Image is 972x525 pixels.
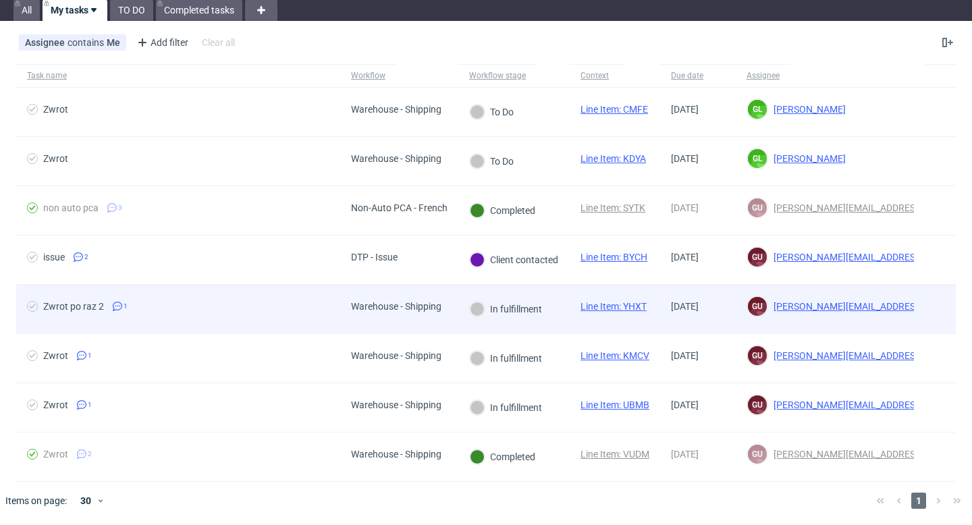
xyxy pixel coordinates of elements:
a: Line Item: KDYA [580,153,646,164]
span: [PERSON_NAME] [768,104,846,115]
div: Warehouse - Shipping [351,104,441,115]
div: Completed [470,449,535,464]
figcaption: GL [748,100,767,119]
div: issue [43,252,65,262]
div: Zwrot [43,104,68,115]
span: [DATE] [671,399,699,410]
div: Context [580,70,613,81]
span: Task name [27,70,329,82]
div: Assignee [747,70,780,81]
figcaption: gu [748,395,767,414]
div: DTP - Issue [351,252,398,262]
div: Zwrot [43,449,68,460]
span: [DATE] [671,449,699,460]
span: 2 [88,449,92,460]
div: Warehouse - Shipping [351,399,441,410]
span: 1 [88,350,92,361]
span: Due date [671,70,725,82]
div: Workflow [351,70,385,81]
div: In fulfillment [470,400,542,415]
span: [DATE] [671,252,699,262]
div: Non-Auto PCA - French [351,202,448,213]
figcaption: gu [748,445,767,464]
a: Line Item: SYTK [580,202,645,213]
div: In fulfillment [470,302,542,316]
div: non auto pca [43,202,99,213]
figcaption: gu [748,248,767,267]
span: contains [67,37,107,48]
span: Assignee [25,37,67,48]
span: 3 [118,202,122,213]
div: In fulfillment [470,351,542,366]
span: [DATE] [671,301,699,312]
div: Clear all [199,33,238,52]
span: Items on page: [5,494,67,507]
span: 1 [88,399,92,410]
a: Line Item: UBMB [580,399,649,410]
figcaption: GL [748,149,767,168]
span: [DATE] [671,202,699,213]
span: 1 [911,493,926,509]
div: Warehouse - Shipping [351,350,441,361]
div: To Do [470,105,514,119]
a: Line Item: KMCV [580,350,649,361]
span: [DATE] [671,104,699,115]
a: Line Item: CMFE [580,104,648,115]
div: 30 [72,491,97,510]
div: Me [107,37,120,48]
div: Zwrot po raz 2 [43,301,104,312]
div: Zwrot [43,399,68,410]
figcaption: gu [748,297,767,316]
div: Zwrot [43,350,68,361]
div: Warehouse - Shipping [351,153,441,164]
span: 2 [84,252,88,262]
div: Warehouse - Shipping [351,449,441,460]
div: Warehouse - Shipping [351,301,441,312]
div: Zwrot [43,153,68,164]
figcaption: gu [748,346,767,365]
a: Line Item: VUDM [580,449,649,460]
span: [DATE] [671,153,699,164]
figcaption: gu [748,198,767,217]
span: 1 [124,301,128,312]
a: Line Item: YHXT [580,301,647,312]
span: [PERSON_NAME] [768,153,846,164]
span: [DATE] [671,350,699,361]
div: Client contacted [470,252,558,267]
div: Workflow stage [469,70,526,81]
div: To Do [470,154,514,169]
div: Add filter [132,32,191,53]
div: Completed [470,203,535,218]
a: Line Item: BYCH [580,252,647,262]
